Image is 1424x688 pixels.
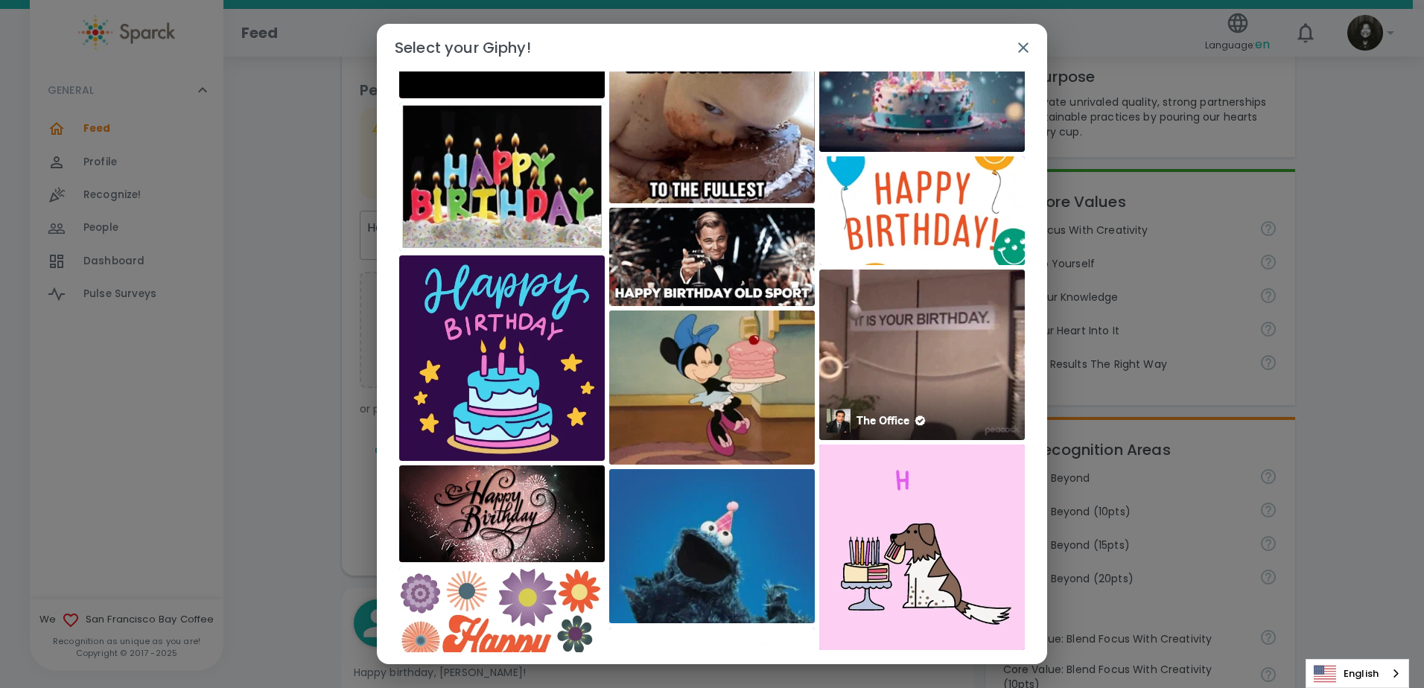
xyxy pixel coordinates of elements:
img: The Office gif. John Krasinski as Jim in a room with half-blown up brown balloons and toilet pape... [819,270,1025,440]
img: Cartoon gif. Minnie Mouse wears a light blue skirt, cornflower blue bow, and fuchsia shoes as she... [609,310,815,465]
aside: Language selected: English [1306,659,1409,688]
div: The Office [856,412,910,430]
div: Language [1306,659,1409,688]
h2: Select your Giphy! [377,24,1047,71]
img: Happy Birthday GIF by Heather Roberts [399,255,605,461]
img: Video gif. A messy, naked baby smushes its face into a chocolate cake, one eye staring at us as i... [609,51,815,203]
img: Video gif. Many fireworks go off in the night sky. Text, “Happy birthday.” [399,465,605,562]
img: Happy Birthday GIF [609,208,815,306]
img: 80h.jpg [827,409,851,433]
img: Text gif. Multicolored balloons, some with smiley faces, float past the text "Happy Birthday!" [819,156,1025,265]
img: Text gif. Rainbow-colored candles atop a sprinkled cake with the flames rising up and down, readi... [399,103,605,251]
a: English [1306,660,1408,687]
img: Birthday Cake GIF by bymartioska [819,445,1025,650]
img: Sesame Street gif. Cookie Monster, wearing a pink party hat, dances around and waves his arms in ... [609,469,815,623]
